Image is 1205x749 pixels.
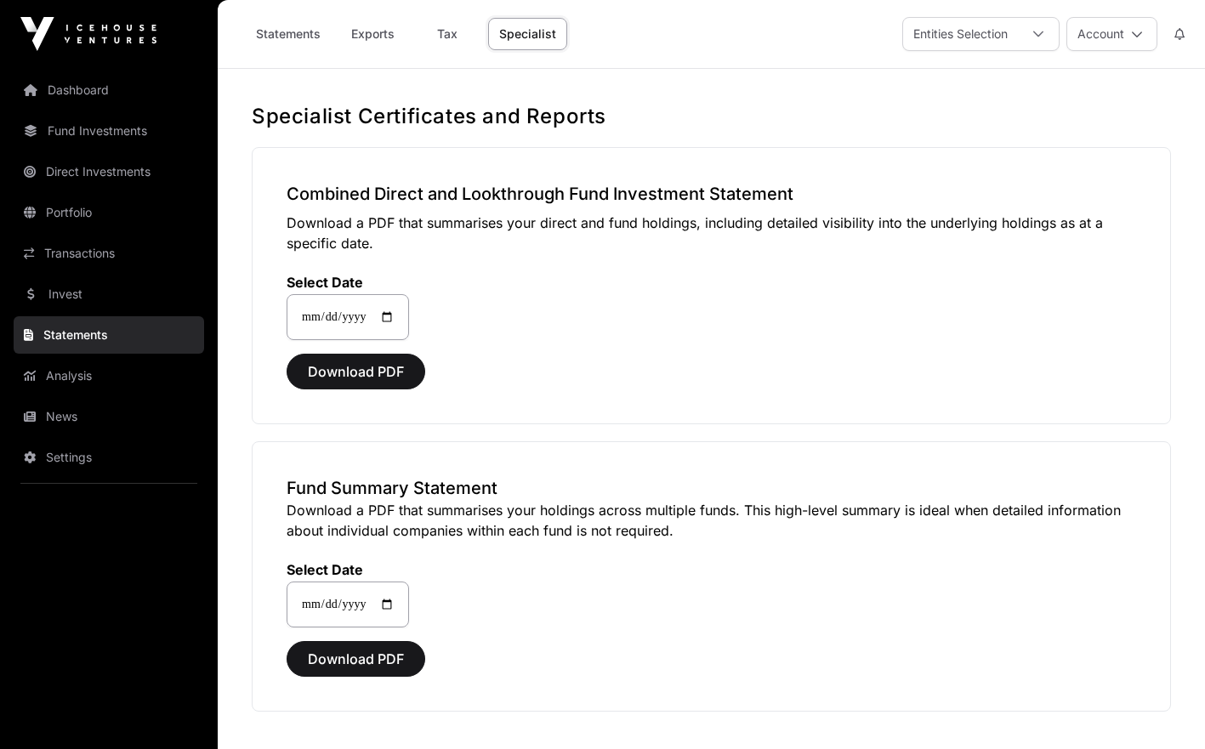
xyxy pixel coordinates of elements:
[287,354,425,389] button: Download PDF
[1066,17,1157,51] button: Account
[287,476,1136,500] h3: Fund Summary Statement
[287,561,409,578] label: Select Date
[338,18,406,50] a: Exports
[287,182,1136,206] h3: Combined Direct and Lookthrough Fund Investment Statement
[287,371,425,388] a: Download PDF
[287,274,409,291] label: Select Date
[903,18,1018,50] div: Entities Selection
[14,71,204,109] a: Dashboard
[252,103,1171,130] h1: Specialist Certificates and Reports
[14,194,204,231] a: Portfolio
[14,112,204,150] a: Fund Investments
[14,235,204,272] a: Transactions
[1120,667,1205,749] iframe: Chat Widget
[287,213,1136,253] p: Download a PDF that summarises your direct and fund holdings, including detailed visibility into ...
[14,439,204,476] a: Settings
[488,18,567,50] a: Specialist
[14,357,204,394] a: Analysis
[308,361,404,382] span: Download PDF
[14,398,204,435] a: News
[245,18,332,50] a: Statements
[14,316,204,354] a: Statements
[14,153,204,190] a: Direct Investments
[287,641,425,677] button: Download PDF
[20,17,156,51] img: Icehouse Ventures Logo
[413,18,481,50] a: Tax
[308,649,404,669] span: Download PDF
[14,275,204,313] a: Invest
[287,500,1136,541] p: Download a PDF that summarises your holdings across multiple funds. This high-level summary is id...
